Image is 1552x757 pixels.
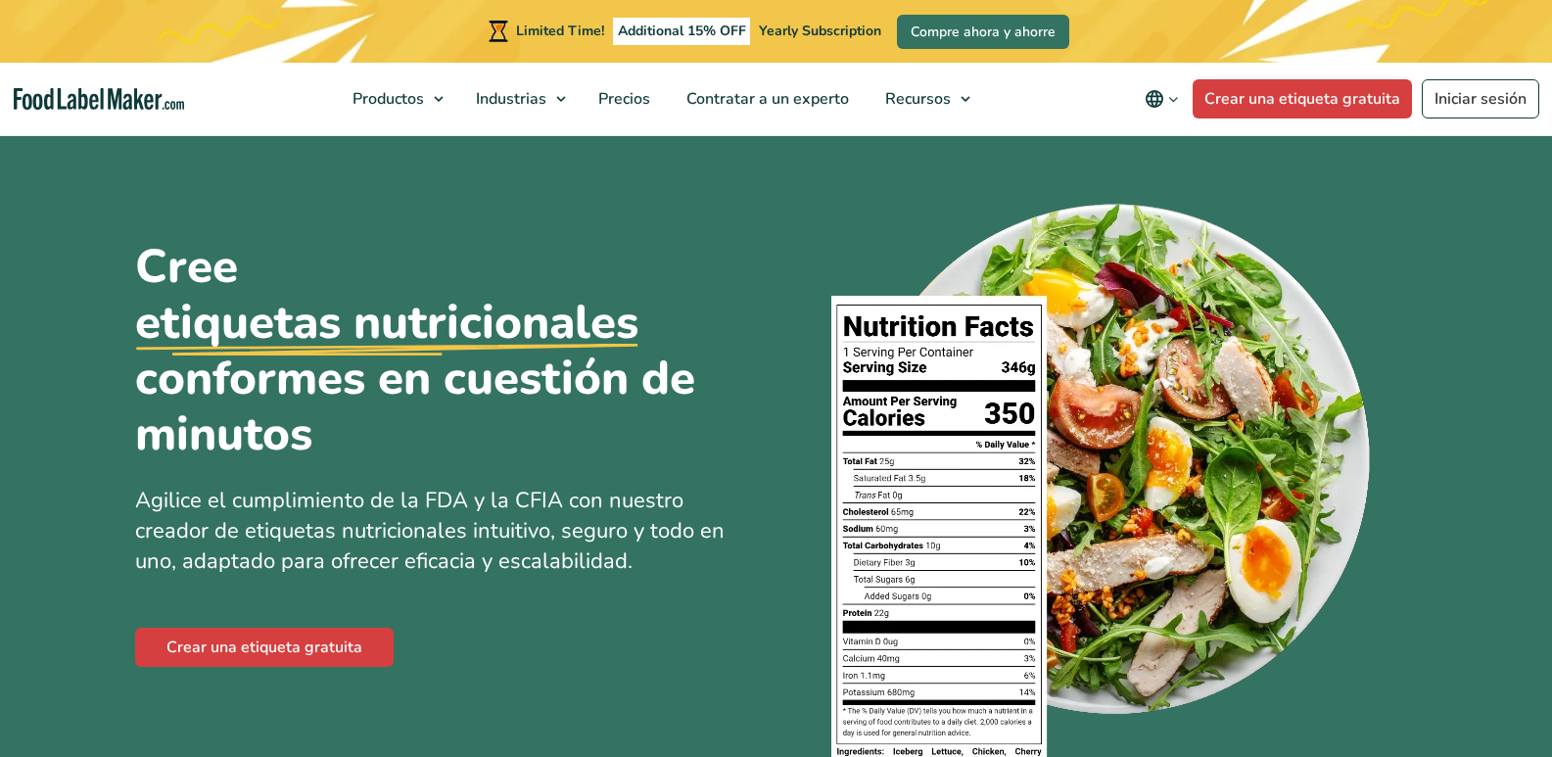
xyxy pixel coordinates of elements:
span: Recursos [879,88,953,110]
a: Productos [335,63,453,135]
span: Agilice el cumplimiento de la FDA y la CFIA con nuestro creador de etiquetas nutricionales intuit... [135,486,725,576]
span: Limited Time! [516,22,604,40]
span: Contratar a un experto [681,88,851,110]
span: Yearly Subscription [759,22,881,40]
a: Food Label Maker homepage [14,88,184,111]
h1: Cree conformes en cuestión de minutos [135,239,703,462]
a: Iniciar sesión [1422,79,1539,118]
a: Recursos [868,63,980,135]
span: Precios [592,88,652,110]
a: Industrias [458,63,576,135]
u: etiquetas nutricionales [135,295,638,351]
a: Precios [581,63,664,135]
span: Industrias [470,88,548,110]
a: Crear una etiqueta gratuita [135,628,394,667]
a: Crear una etiqueta gratuita [1193,79,1412,118]
span: Additional 15% OFF [613,18,751,45]
span: Productos [347,88,426,110]
a: Compre ahora y ahorre [897,15,1069,49]
a: Contratar a un experto [669,63,863,135]
button: Change language [1131,79,1193,118]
